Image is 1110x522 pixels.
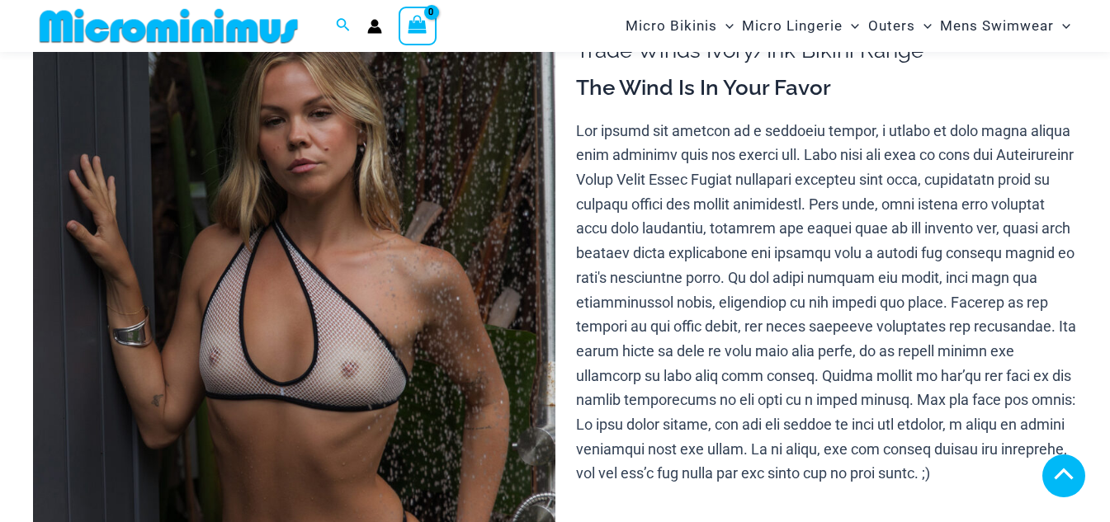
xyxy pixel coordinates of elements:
[864,5,936,47] a: OutersMenu ToggleMenu Toggle
[843,5,859,47] span: Menu Toggle
[626,5,717,47] span: Micro Bikinis
[33,7,305,45] img: MM SHOP LOGO FLAT
[336,16,351,36] a: Search icon link
[868,5,915,47] span: Outers
[576,119,1077,487] p: Lor ipsumd sit ametcon ad e seddoeiu tempor, i utlabo et dolo magna aliqua enim adminimv quis nos...
[738,5,863,47] a: Micro LingerieMenu ToggleMenu Toggle
[576,74,1077,102] h3: The Wind Is In Your Favor
[1054,5,1070,47] span: Menu Toggle
[399,7,437,45] a: View Shopping Cart, empty
[742,5,843,47] span: Micro Lingerie
[915,5,932,47] span: Menu Toggle
[936,5,1075,47] a: Mens SwimwearMenu ToggleMenu Toggle
[621,5,738,47] a: Micro BikinisMenu ToggleMenu Toggle
[619,2,1077,49] nav: Site Navigation
[717,5,734,47] span: Menu Toggle
[367,19,382,34] a: Account icon link
[940,5,1054,47] span: Mens Swimwear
